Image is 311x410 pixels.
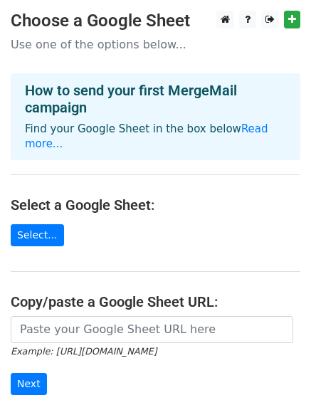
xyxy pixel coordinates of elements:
[25,82,286,116] h4: How to send your first MergeMail campaign
[11,316,293,343] input: Paste your Google Sheet URL here
[11,11,300,31] h3: Choose a Google Sheet
[11,346,157,357] small: Example: [URL][DOMAIN_NAME]
[11,37,300,52] p: Use one of the options below...
[11,373,47,395] input: Next
[11,293,300,310] h4: Copy/paste a Google Sheet URL:
[11,196,300,214] h4: Select a Google Sheet:
[25,122,268,150] a: Read more...
[25,122,286,152] p: Find your Google Sheet in the box below
[11,224,64,246] a: Select...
